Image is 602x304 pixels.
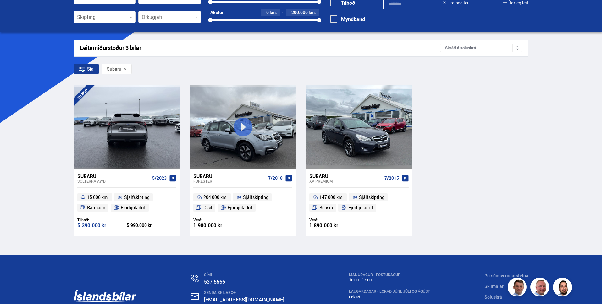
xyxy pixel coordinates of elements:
[74,64,99,74] div: Sía
[484,273,528,279] a: Persónuverndarstefna
[77,223,127,228] div: 5.390.000 kr.
[531,279,550,297] img: siFngHWaQ9KaOqBr.png
[266,9,269,15] span: 0
[77,173,150,179] div: Subaru
[5,3,24,21] button: Open LiveChat chat widget
[87,194,109,201] span: 15 000 km.
[309,173,382,179] div: Subaru
[190,169,296,236] a: Subaru Forester 7/2018 204 000 km. Sjálfskipting Dísil Fjórhjóladrif Verð: 1.980.000 kr.
[442,0,470,5] button: Hreinsa leit
[509,279,527,297] img: FbJEzSuNWCJXmdc-.webp
[204,291,294,295] div: SENDA SKILABOÐ
[121,204,146,211] span: Fjórhjóladrif
[193,179,266,183] div: Forester
[74,169,180,236] a: Subaru Solterra AWD 5/2023 15 000 km. Sjálfskipting Rafmagn Fjórhjóladrif Tilboð: 5.390.000 kr. 5...
[291,9,308,15] span: 200.000
[152,176,167,181] span: 5/2023
[309,223,359,228] div: 1.890.000 kr.
[193,173,266,179] div: Subaru
[330,16,365,22] label: Myndband
[127,223,176,227] div: 5.990.000 kr.
[203,194,228,201] span: 204 000 km.
[243,194,268,201] span: Sjálfskipting
[77,179,150,183] div: Solterra AWD
[309,217,359,222] div: Verð:
[268,176,283,181] span: 7/2018
[107,67,121,72] span: Subaru
[204,296,284,303] a: [EMAIL_ADDRESS][DOMAIN_NAME]
[503,0,528,5] button: Ítarleg leit
[359,194,384,201] span: Sjálfskipting
[349,295,430,299] div: Lokað
[124,194,150,201] span: Sjálfskipting
[349,278,430,282] div: 10:00 - 17:00
[228,204,252,211] span: Fjórhjóladrif
[484,283,504,289] a: Skilmalar
[319,194,344,201] span: 147 000 km.
[191,275,199,282] img: n0V2lOsqF3l1V2iz.svg
[210,10,224,15] div: Akstur
[309,10,316,15] span: km.
[193,223,243,228] div: 1.980.000 kr.
[191,293,199,300] img: nHj8e-n-aHgjukTg.svg
[348,204,373,211] span: Fjórhjóladrif
[484,294,502,300] a: Söluskrá
[80,45,440,51] div: Leitarniðurstöður 3 bílar
[306,169,412,236] a: Subaru XV PREMIUM 7/2015 147 000 km. Sjálfskipting Bensín Fjórhjóladrif Verð: 1.890.000 kr.
[204,278,225,285] a: 537 5566
[204,273,294,277] div: SÍMI
[349,273,430,277] div: MÁNUDAGUR - FÖSTUDAGUR
[193,217,243,222] div: Verð:
[87,204,105,211] span: Rafmagn
[349,289,430,294] div: LAUGARDAGAR - Lokað Júni, Júli og Ágúst
[203,204,212,211] span: Dísil
[384,176,399,181] span: 7/2015
[309,179,382,183] div: XV PREMIUM
[77,217,127,222] div: Tilboð:
[440,44,522,52] div: Skráð á söluskrá
[270,10,277,15] span: km.
[554,279,573,297] img: nhp88E3Fdnt1Opn2.png
[319,204,333,211] span: Bensín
